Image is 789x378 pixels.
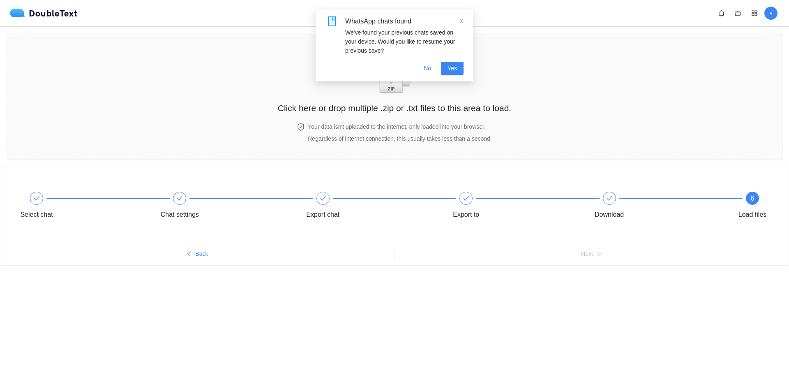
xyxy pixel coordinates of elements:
[20,208,53,221] div: Select chat
[0,247,394,260] button: leftBack
[10,9,29,17] img: logo
[195,249,208,258] span: Back
[459,18,464,24] span: close
[453,208,479,221] div: Export to
[176,195,183,202] span: check
[417,62,438,75] button: No
[442,192,585,221] div: Export to
[320,195,326,202] span: check
[770,7,773,20] span: s
[463,195,469,202] span: check
[715,7,728,20] button: bell
[33,195,40,202] span: check
[424,64,431,73] span: No
[441,62,464,75] button: Yes
[299,192,442,221] div: Export chat
[345,16,464,26] div: WhatsApp chats found
[748,10,761,16] span: appstore
[297,123,305,131] span: safety-certificate
[731,7,745,20] button: folder-open
[715,10,728,16] span: bell
[595,208,624,221] div: Download
[738,208,767,221] div: Load files
[308,122,491,131] h4: Your data isn't uploaded to the internet, only loaded into your browser.
[729,192,776,221] div: 6Load files
[345,28,464,55] div: We've found your previous chats saved on your device. Would you like to resume your previous save?
[13,192,156,221] div: Select chat
[10,9,78,17] a: logoDoubleText
[732,10,744,16] span: folder-open
[327,16,337,26] span: book
[586,192,729,221] div: Download
[751,195,754,202] span: 6
[156,192,299,221] div: Chat settings
[448,64,457,73] span: Yes
[161,208,199,221] div: Chat settings
[306,208,339,221] div: Export chat
[748,7,761,20] button: appstore
[308,135,491,142] span: Regardless of internet connection, this usually takes less than a second.
[186,251,192,257] span: left
[606,195,613,202] span: check
[394,247,789,260] button: Nextright
[10,9,78,17] div: DoubleText
[278,101,511,115] h2: Click here or drop multiple .zip or .txt files to this area to load.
